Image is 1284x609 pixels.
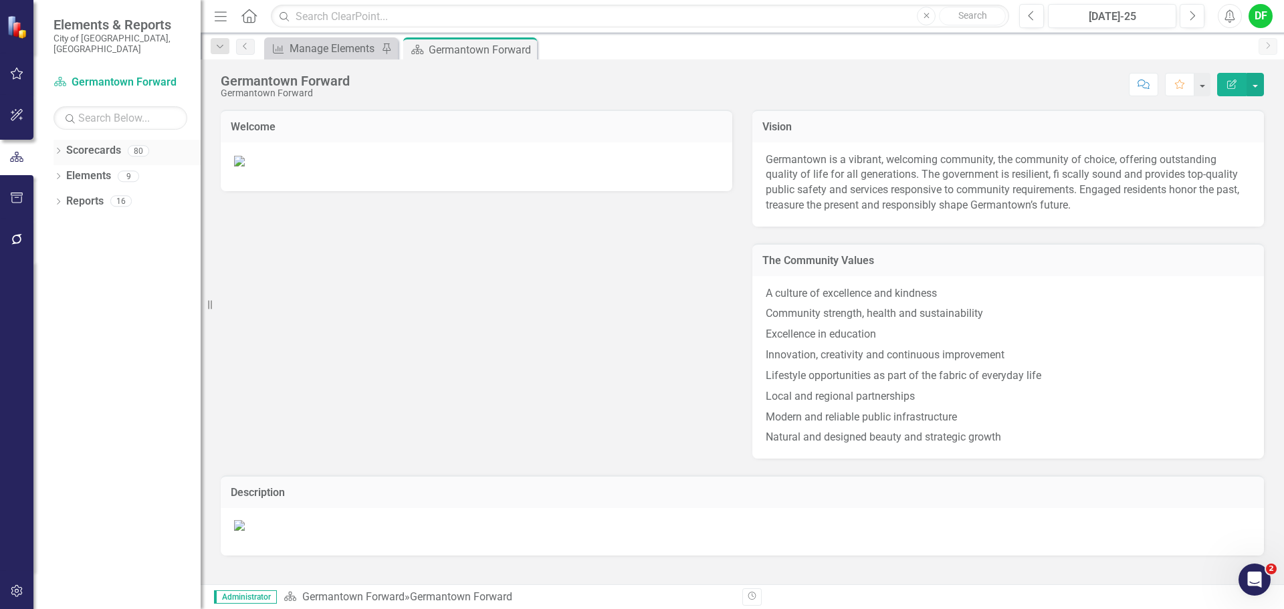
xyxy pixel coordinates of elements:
p: Lifestyle opportunities as part of the fabric of everyday life [766,366,1251,386]
div: » [284,590,732,605]
div: 9 [118,170,139,182]
p: Local and regional partnerships [766,386,1251,407]
p: Modern and reliable public infrastructure [766,407,1251,428]
button: Search [939,7,1006,25]
div: 80 [128,145,149,156]
div: [DATE]-25 [1053,9,1172,25]
p: Natural and designed beauty and strategic growth [766,427,1251,445]
div: Germantown Forward [221,74,350,88]
img: 198-077_GermantownForward2035_Layout_rev2%20(4)_Page_01%20v2.jpg [234,156,245,166]
h3: The Community Values [762,255,1254,267]
img: 198-077_GermantownForward2035_Layout_rev2%20(4)_Page_07.jpg [234,520,245,531]
img: ClearPoint Strategy [7,15,30,39]
span: 2 [1266,564,1277,574]
p: Excellence in education [766,324,1251,345]
div: 16 [110,196,132,207]
div: Germantown Forward [221,88,350,98]
button: DF [1249,4,1273,28]
a: Reports [66,194,104,209]
p: Innovation, creativity and continuous improvement [766,345,1251,366]
a: Scorecards [66,143,121,158]
a: Manage Elements [267,40,378,57]
input: Search Below... [53,106,187,130]
button: [DATE]-25 [1048,4,1176,28]
p: Community strength, health and sustainability [766,303,1251,324]
p: A culture of excellence and kindness [766,286,1251,304]
a: Elements [66,168,111,184]
span: Elements & Reports [53,17,187,33]
h3: Welcome [231,121,722,133]
a: Germantown Forward [302,590,405,603]
a: Germantown Forward [53,75,187,90]
h3: Vision [762,121,1254,133]
span: Search [958,10,987,21]
p: Germantown is a vibrant, welcoming community, the community of choice, offering outstanding quali... [766,152,1251,213]
input: Search ClearPoint... [271,5,1009,28]
span: Administrator [214,590,277,604]
div: Manage Elements [290,40,378,57]
div: Germantown Forward [429,41,534,58]
small: City of [GEOGRAPHIC_DATA], [GEOGRAPHIC_DATA] [53,33,187,55]
iframe: Intercom live chat [1239,564,1271,596]
div: Germantown Forward [410,590,512,603]
h3: Description [231,487,1254,499]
